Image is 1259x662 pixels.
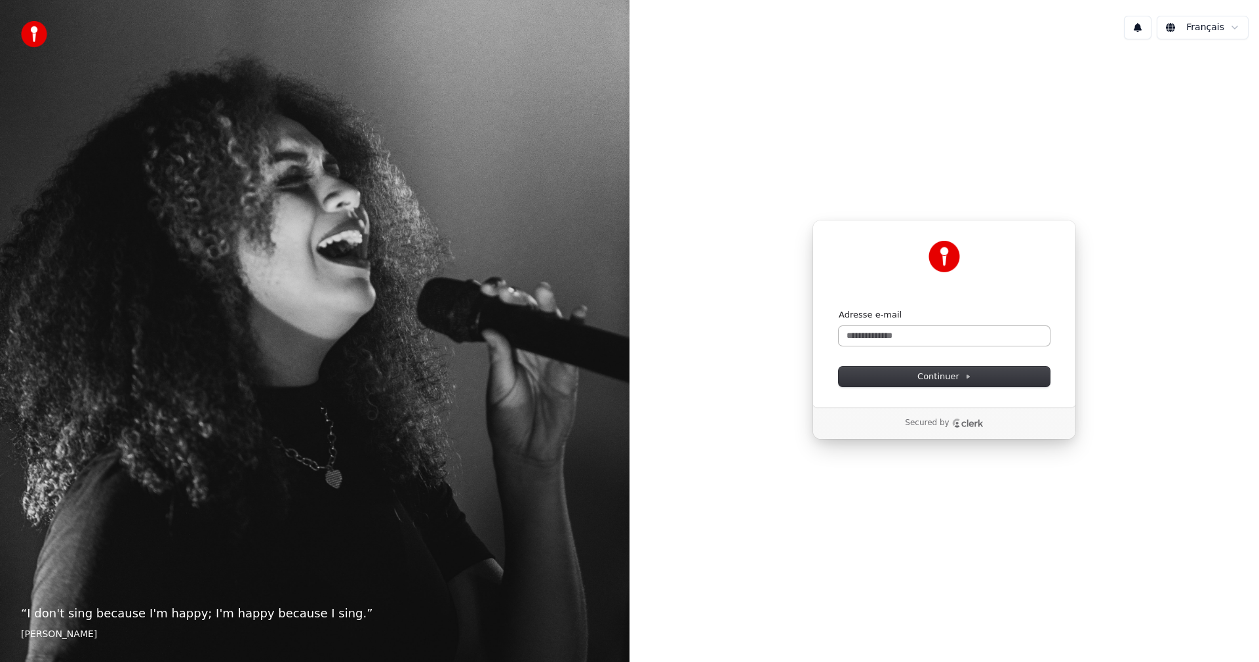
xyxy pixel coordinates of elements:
a: Clerk logo [952,419,984,428]
p: Secured by [905,418,949,428]
img: youka [21,21,47,47]
p: “ I don't sing because I'm happy; I'm happy because I sing. ” [21,604,609,623]
span: Continuer [917,371,971,383]
button: Continuer [839,367,1050,386]
img: Youka [929,241,960,272]
label: Adresse e-mail [839,309,902,321]
footer: [PERSON_NAME] [21,628,609,641]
